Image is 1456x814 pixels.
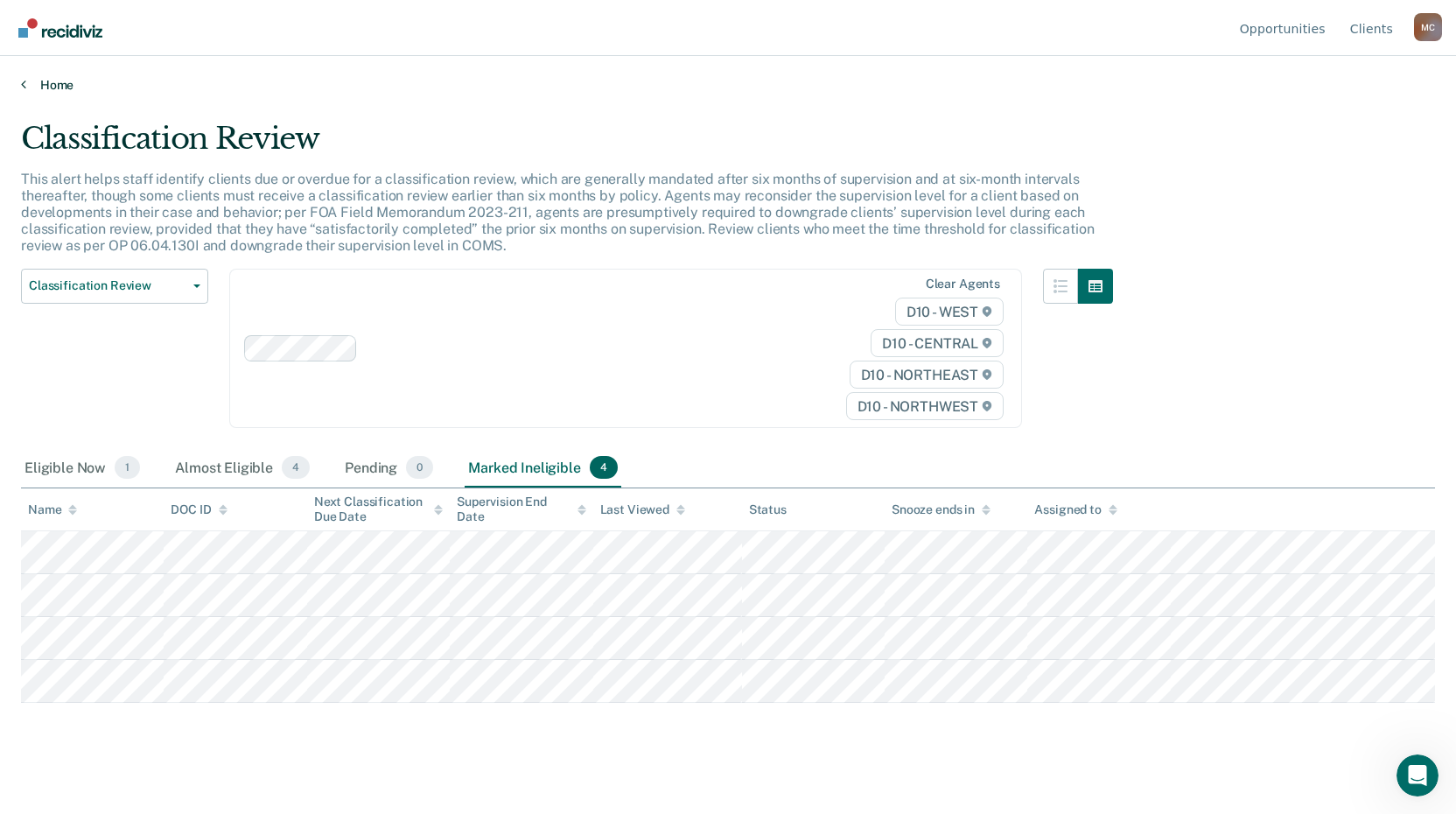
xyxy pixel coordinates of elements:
span: D10 - CENTRAL [871,329,1004,357]
a: Home [21,77,1435,93]
div: DOC ID [171,502,227,517]
div: Classification Review [21,121,1113,171]
span: D10 - WEST [895,298,1004,326]
div: Snooze ends in [892,502,990,517]
div: Eligible Now1 [21,449,143,488]
p: This alert helps staff identify clients due or overdue for a classification review, which are gen... [21,171,1094,255]
span: D10 - NORTHWEST [846,392,1004,420]
span: 1 [115,456,140,479]
span: D10 - NORTHEAST [850,361,1004,389]
div: Almost Eligible4 [171,449,313,488]
div: Next Classification Due Date [314,495,443,524]
span: Classification Review [29,278,186,293]
button: Profile dropdown button [1414,13,1442,41]
div: Assigned to [1034,502,1116,517]
span: 0 [406,456,433,479]
button: Classification Review [21,269,208,304]
div: Last Viewed [600,502,685,517]
div: Marked Ineligible4 [465,449,621,488]
div: Status [749,502,787,517]
div: Pending0 [341,449,437,488]
span: 4 [282,456,310,479]
div: Name [28,502,77,517]
div: Supervision End Date [457,495,585,524]
img: Recidiviz [18,18,102,38]
div: M C [1414,13,1442,41]
div: Clear agents [926,277,1000,291]
iframe: Intercom live chat [1396,754,1438,796]
span: 4 [590,456,618,479]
